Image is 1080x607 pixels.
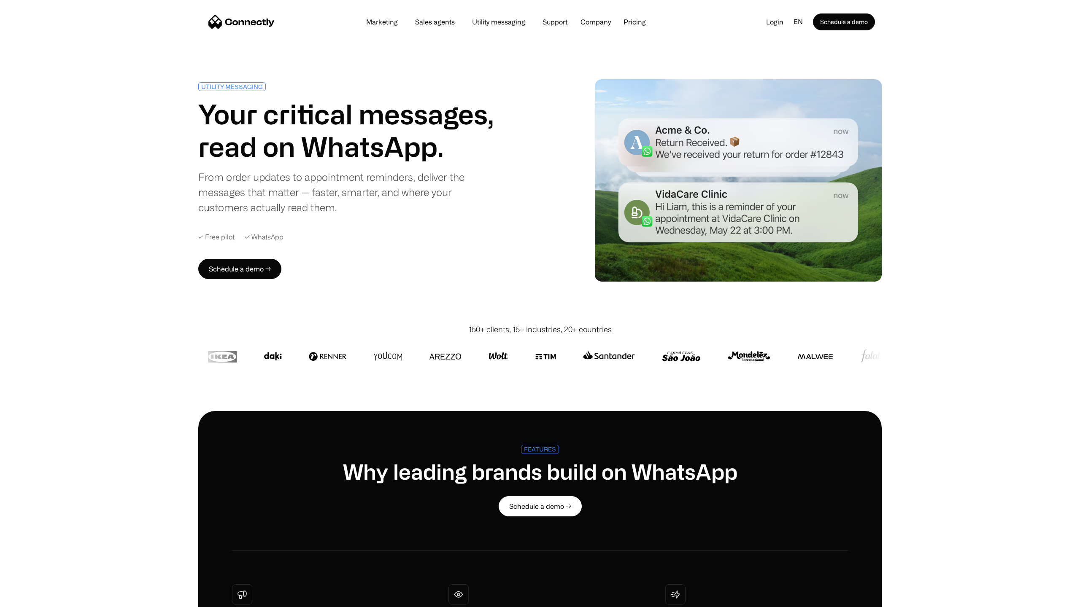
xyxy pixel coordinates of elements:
[524,446,556,452] div: FEATURES
[578,16,613,28] div: Company
[359,19,405,25] a: Marketing
[343,461,737,483] h1: Why leading brands build on WhatsApp
[198,98,495,163] h1: Your critical messages, read on WhatsApp.
[794,16,803,28] div: en
[536,19,574,25] a: Support
[580,16,611,28] div: Company
[201,83,263,90] div: UTILITY MESSAGING
[208,16,275,28] a: home
[8,591,51,604] aside: Language selected: English
[499,496,582,516] a: Schedule a demo →
[617,19,653,25] a: Pricing
[198,259,281,279] a: Schedule a demo →
[465,19,532,25] a: Utility messaging
[790,16,813,28] div: en
[245,232,283,242] div: ✓ WhatsApp
[198,169,495,215] div: From order updates to appointment reminders, deliver the messages that matter — faster, smarter, ...
[17,592,51,604] ul: Language list
[198,232,235,242] div: ✓ Free pilot
[408,19,462,25] a: Sales agents
[469,324,612,335] div: 150+ clients, 15+ industries, 20+ countries
[813,13,875,30] a: Schedule a demo
[759,16,790,28] a: Login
